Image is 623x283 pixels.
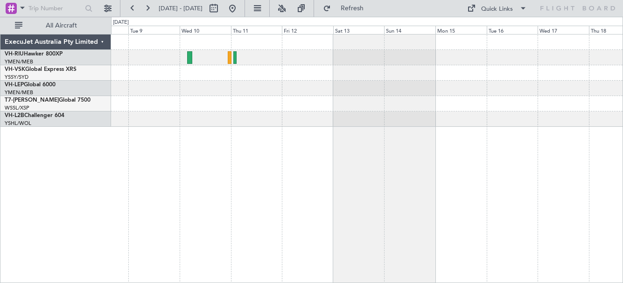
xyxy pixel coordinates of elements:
div: Fri 12 [282,26,333,34]
a: VH-L2BChallenger 604 [5,113,64,118]
span: VH-RIU [5,51,24,57]
div: Quick Links [481,5,513,14]
div: Thu 11 [231,26,282,34]
a: YSHL/WOL [5,120,31,127]
div: Sun 14 [384,26,435,34]
input: Trip Number [28,1,82,15]
a: VH-VSKGlobal Express XRS [5,67,77,72]
span: All Aircraft [24,22,98,29]
a: YMEN/MEB [5,58,33,65]
button: All Aircraft [10,18,101,33]
button: Refresh [319,1,375,16]
button: Quick Links [462,1,532,16]
div: Wed 17 [538,26,589,34]
span: [DATE] - [DATE] [159,4,203,13]
div: Sat 13 [333,26,385,34]
span: VH-L2B [5,113,24,118]
a: YSSY/SYD [5,74,28,81]
span: VH-LEP [5,82,24,88]
div: [DATE] [113,19,129,27]
span: VH-VSK [5,67,25,72]
div: Wed 10 [180,26,231,34]
a: WSSL/XSP [5,104,29,111]
a: VH-RIUHawker 800XP [5,51,63,57]
a: VH-LEPGlobal 6000 [5,82,56,88]
div: Tue 9 [128,26,180,34]
div: Tue 16 [487,26,538,34]
span: Refresh [333,5,372,12]
a: T7-[PERSON_NAME]Global 7500 [5,97,91,103]
div: Mon 15 [435,26,487,34]
a: YMEN/MEB [5,89,33,96]
span: T7-[PERSON_NAME] [5,97,59,103]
